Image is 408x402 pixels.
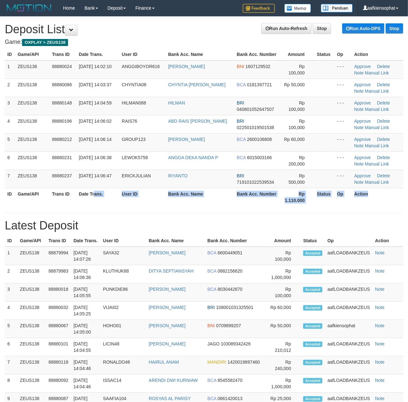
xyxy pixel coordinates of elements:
span: 719101022539534 [237,180,274,185]
a: Note [375,287,385,292]
a: Note [354,180,364,185]
a: [PERSON_NAME] [149,341,186,346]
td: 1 [5,60,15,79]
span: Rp 200,000 [289,155,305,166]
a: Approve [354,155,371,160]
th: User ID [119,188,166,206]
a: Delete [377,64,390,69]
span: BRI [237,173,244,178]
td: ISSAC14 [100,375,146,393]
a: [PERSON_NAME] [149,305,186,310]
span: BCA [237,155,246,160]
td: 88880067 [46,320,71,338]
a: Delete [377,119,390,124]
td: ZEUS138 [15,79,49,97]
a: CHYNTIA [PERSON_NAME] [168,82,226,87]
td: KLUTHUK88 [100,265,146,283]
span: 88880148 [52,100,72,105]
span: BNI [207,323,215,328]
span: 88880086 [52,82,72,87]
td: aafLOADBANKZEUS [325,247,373,265]
td: aafLOADBANKZEUS [325,356,373,375]
td: LICIN48 [100,338,146,356]
a: HILMAN [168,100,185,105]
td: Rp 100,000 [266,283,301,302]
a: [PERSON_NAME] [168,64,205,69]
span: ERICKJULIAN [122,173,151,178]
td: [DATE] 14:06:36 [71,265,100,283]
td: Rp 210,012 [266,338,301,356]
a: Note [375,268,385,274]
th: Rp 1.110.000 [280,188,314,206]
td: ZEUS138 [15,133,49,151]
a: [PERSON_NAME] [149,287,186,292]
span: Rp 500,000 [289,173,305,185]
a: Manual Link [365,161,389,166]
span: Accepted [303,360,322,365]
a: Manual Link [365,143,389,148]
h1: Latest Deposit [5,219,403,232]
h1: Deposit List [5,23,403,36]
span: 108001031325501 [216,305,254,310]
span: BNI [237,64,244,69]
a: Note [375,359,385,365]
a: Run Auto-Refresh [261,23,312,34]
th: Status [314,49,335,60]
th: User ID [119,49,166,60]
span: 1607129532 [246,64,271,69]
th: Date Trans. [76,188,119,206]
td: Rp 1,000,000 [266,265,301,283]
th: Trans ID [46,235,71,247]
img: Button%20Memo.svg [284,4,311,13]
a: ANGGA DEKA NANDA P [168,155,218,160]
a: Note [375,323,385,328]
span: 0882156620 [218,268,242,274]
th: Date Trans. [76,49,119,60]
td: SAYA32 [100,247,146,265]
th: Bank Acc. Number [234,49,280,60]
th: Status [314,188,335,206]
a: Run Auto-DPS [342,23,384,34]
th: ID [5,235,17,247]
th: Op [335,49,352,60]
td: [DATE] 14:05:55 [71,283,100,302]
td: aafLOADBANKZEUS [325,338,373,356]
a: Note [375,396,385,401]
td: - - - [335,133,352,151]
td: ZEUS138 [17,247,46,265]
span: 0181397721 [247,82,272,87]
td: ZEUS138 [17,375,46,393]
a: Note [354,125,364,130]
a: Approve [354,64,371,69]
span: Rp 60,000 [284,137,305,142]
a: Note [375,378,385,383]
a: Manual Link [365,180,389,185]
span: 88880237 [52,173,72,178]
span: [DATE] 14:06:47 [79,173,112,178]
td: ZEUS138 [15,97,49,115]
th: Action [352,188,403,206]
td: ZEUS138 [15,170,49,188]
a: Note [375,305,385,310]
span: BCA [207,396,216,401]
th: Amount [280,49,314,60]
td: 3 [5,97,15,115]
td: - - - [335,79,352,97]
td: Rp 60,000 [266,302,301,320]
td: 88880018 [46,283,71,302]
img: MOTION_logo.png [5,3,53,13]
span: 88880212 [52,137,72,142]
span: Accepted [303,287,322,292]
a: [PERSON_NAME] [149,250,186,255]
span: 88880024 [52,64,72,69]
th: ID [5,49,15,60]
span: 0661420013 [218,396,242,401]
span: [DATE] 14:03:37 [79,82,112,87]
span: [DATE] 14:02:10 [79,64,112,69]
th: Bank Acc. Name [166,188,234,206]
td: ZEUS138 [15,60,49,79]
td: 88879983 [46,265,71,283]
td: aafLOADBANKZEUS [325,302,373,320]
a: Note [354,107,364,112]
a: Approve [354,137,371,142]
